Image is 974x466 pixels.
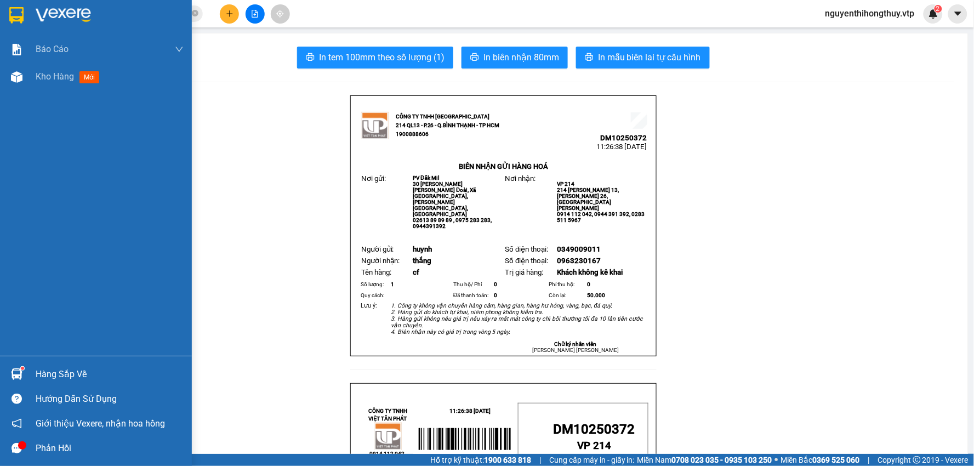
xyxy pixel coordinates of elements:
[361,257,400,265] span: Người nhận:
[936,5,940,13] span: 2
[192,10,198,16] span: close-circle
[601,134,647,142] span: DM10250372
[396,113,500,137] strong: CÔNG TY TNHH [GEOGRAPHIC_DATA] 214 QL13 - P.26 - Q.BÌNH THẠNH - TP HCM 1900888606
[319,50,445,64] span: In tem 100mm theo số lượng (1)
[12,443,22,453] span: message
[36,391,184,407] div: Hướng dẫn sử dụng
[868,454,870,466] span: |
[452,279,493,290] td: Thụ hộ/ Phí
[359,290,389,301] td: Quy cách:
[484,456,531,464] strong: 1900 633 818
[220,4,239,24] button: plus
[505,245,548,253] span: Số điện thoại:
[37,77,64,83] span: PV Đắk Mil
[361,112,389,139] img: logo
[11,25,25,52] img: logo
[539,454,541,466] span: |
[557,181,574,187] span: VP 214
[36,417,165,430] span: Giới thiệu Vexere, nhận hoa hồng
[585,53,594,63] span: printer
[813,456,860,464] strong: 0369 525 060
[11,71,22,83] img: warehouse-icon
[192,9,198,19] span: close-circle
[494,292,498,298] span: 0
[817,7,924,20] span: nguyenthihongthuy.vtp
[547,290,585,301] td: Còn lại:
[637,454,772,466] span: Miền Nam
[9,7,24,24] img: logo-vxr
[483,50,559,64] span: In biên nhận 80mm
[549,454,635,466] span: Cung cấp máy in - giấy in:
[576,47,710,69] button: printerIn mẫu biên lai tự cấu hình
[36,366,184,383] div: Hàng sắp về
[391,281,394,287] span: 1
[374,423,402,450] img: logo
[775,458,778,462] span: ⚪️
[948,4,967,24] button: caret-down
[36,440,184,457] div: Phản hồi
[459,162,548,171] strong: BIÊN NHẬN GỬI HÀNG HOÁ
[557,187,619,211] span: 214 [PERSON_NAME] 13, [PERSON_NAME] 26, [GEOGRAPHIC_DATA][PERSON_NAME]
[413,245,432,253] span: huynh
[452,290,493,301] td: Đã thanh toán:
[361,268,391,276] span: Tên hàng:
[36,42,69,56] span: Báo cáo
[12,394,22,404] span: question-circle
[413,181,476,217] span: 30 [PERSON_NAME] [PERSON_NAME] Đoài, Xã [GEOGRAPHIC_DATA], [PERSON_NAME][GEOGRAPHIC_DATA], [GEOGR...
[505,174,536,183] span: Nơi nhận:
[36,71,74,82] span: Kho hàng
[450,408,491,414] span: 11:26:38 [DATE]
[547,279,585,290] td: Phí thu hộ:
[557,257,601,265] span: 0963230167
[413,217,492,229] span: 02613 89 89 89 , 0975 283 283, 0944391392
[505,257,548,265] span: Số điện thoại:
[532,347,619,353] span: [PERSON_NAME] [PERSON_NAME]
[361,174,386,183] span: Nơi gửi:
[462,47,568,69] button: printerIn biên nhận 80mm
[368,408,407,422] strong: CÔNG TY TNHH VIỆT TÂN PHÁT
[554,422,635,437] span: DM10250372
[953,9,963,19] span: caret-down
[38,66,127,74] strong: BIÊN NHẬN GỬI HÀNG HOÁ
[29,18,89,59] strong: CÔNG TY TNHH [GEOGRAPHIC_DATA] 214 QL13 - P.26 - Q.BÌNH THẠNH - TP HCM 1900888606
[11,368,22,380] img: warehouse-icon
[413,268,419,276] span: cf
[226,10,233,18] span: plus
[597,143,647,151] span: 11:26:38 [DATE]
[21,367,24,370] sup: 1
[413,257,431,265] span: thắng
[413,175,440,181] span: PV Đắk Mil
[276,10,284,18] span: aim
[557,268,623,276] span: Khách không kê khai
[306,53,315,63] span: printer
[104,49,155,58] span: 11:26:38 [DATE]
[79,71,99,83] span: mới
[11,76,22,92] span: Nơi gửi:
[781,454,860,466] span: Miền Bắc
[359,279,389,290] td: Số lượng:
[12,418,22,429] span: notification
[577,440,611,452] span: VP 214
[505,268,543,276] span: Trị giá hàng:
[494,281,498,287] span: 0
[430,454,531,466] span: Hỗ trợ kỹ thuật:
[587,281,590,287] span: 0
[470,53,479,63] span: printer
[672,456,772,464] strong: 0708 023 035 - 0935 103 250
[913,456,921,464] span: copyright
[271,4,290,24] button: aim
[361,302,377,309] span: Lưu ý:
[929,9,938,19] img: icon-new-feature
[587,292,605,298] span: 50.000
[11,44,22,55] img: solution-icon
[297,47,453,69] button: printerIn tem 100mm theo số lượng (1)
[598,50,701,64] span: In mẫu biên lai tự cấu hình
[557,245,601,253] span: 0349009011
[175,45,184,54] span: down
[935,5,942,13] sup: 2
[246,4,265,24] button: file-add
[251,10,259,18] span: file-add
[84,76,101,92] span: Nơi nhận:
[555,341,597,347] strong: Chữ ký nhân viên
[557,211,645,223] span: 0914 112 042, 0944 391 392, 0283 511 5967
